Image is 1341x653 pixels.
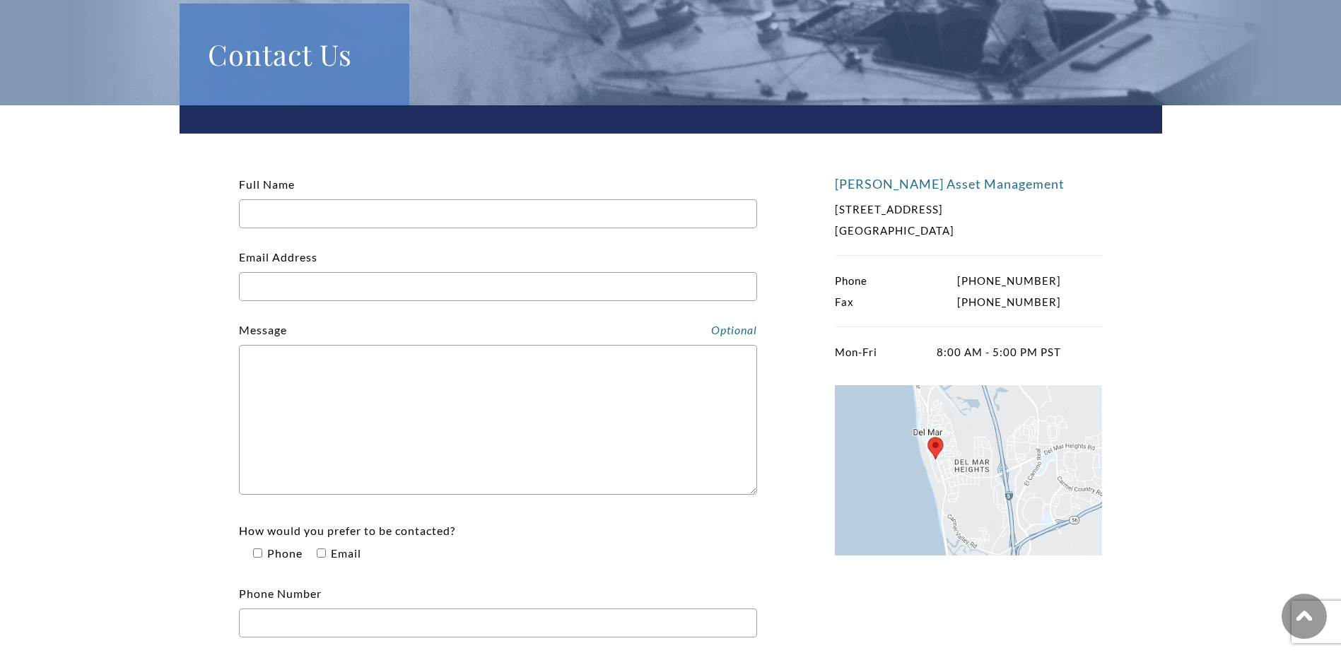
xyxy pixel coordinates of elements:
[239,199,757,228] input: Full Name
[239,524,455,560] label: How would you prefer to be contacted?
[239,608,757,637] input: Phone Number
[239,587,757,630] label: Phone Number
[835,291,854,312] span: Fax
[239,177,757,220] label: Full Name
[835,385,1102,555] img: Locate Weatherly on Google Maps.
[239,323,287,336] label: Message
[835,341,1061,363] p: 8:00 AM - 5:00 PM PST
[208,32,381,77] h1: Contact Us
[835,270,1061,291] p: [PHONE_NUMBER]
[835,176,1103,192] h4: [PERSON_NAME] Asset Management
[317,548,326,558] input: How would you prefer to be contacted? PhoneEmail
[835,291,1061,312] p: [PHONE_NUMBER]
[328,546,361,560] span: Email
[239,272,757,301] input: Email Address
[835,270,867,291] span: Phone
[835,199,1061,241] p: [STREET_ADDRESS] [GEOGRAPHIC_DATA]
[253,548,262,558] input: How would you prefer to be contacted? PhoneEmail
[239,250,757,293] label: Email Address
[264,546,303,560] span: Phone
